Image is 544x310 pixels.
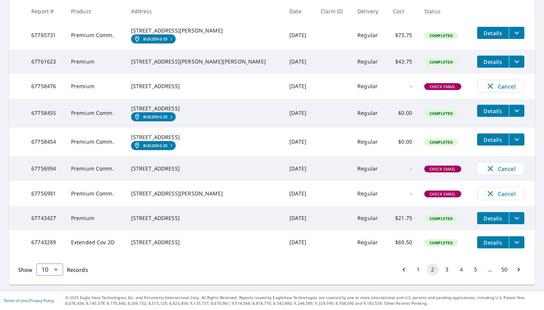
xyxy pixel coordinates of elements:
div: [STREET_ADDRESS][PERSON_NAME][PERSON_NAME] [131,58,278,65]
div: … [484,266,496,273]
div: [STREET_ADDRESS] [131,239,278,246]
td: Regular [351,21,387,50]
button: filesDropdownBtn-67761623 [509,56,524,68]
td: 67756981 [25,181,65,206]
td: - [387,181,418,206]
div: [STREET_ADDRESS][PERSON_NAME] [131,27,278,34]
td: [DATE] [283,206,315,230]
td: Premium Comm. [65,21,125,50]
td: $0.00 [387,99,418,127]
button: Cancel [477,187,524,200]
nav: pagination navigation [397,263,526,276]
td: $43.75 [387,50,418,74]
button: filesDropdownBtn-67758455 [509,105,524,117]
div: [STREET_ADDRESS] [131,133,278,141]
td: 67765731 [25,21,65,50]
td: Regular [351,206,387,230]
button: Go to page 50 [498,263,510,276]
td: [DATE] [283,74,315,99]
em: Building ID [143,143,168,148]
a: Privacy Policy [29,298,54,303]
span: Check Email [425,84,461,89]
span: Check Email [425,191,461,197]
td: 67758455 [25,99,65,127]
span: Cancel [485,164,516,173]
a: Building ID1 [131,34,176,43]
td: [DATE] [283,127,315,156]
span: Details [482,107,504,115]
button: detailsBtn-67743289 [477,236,509,248]
button: Go to next page [513,263,525,276]
td: [DATE] [283,181,315,206]
td: 67743427 [25,206,65,230]
td: $0.00 [387,127,418,156]
button: Cancel [477,162,524,175]
span: Completed [425,33,457,38]
td: - [387,74,418,99]
td: 67761623 [25,50,65,74]
td: Premium Comm. [65,99,125,127]
p: | [4,298,54,303]
td: Regular [351,181,387,206]
span: Details [482,29,504,37]
td: [DATE] [283,21,315,50]
div: Show 10 records [36,263,63,276]
span: Cancel [485,82,516,91]
td: Premium Comm. [65,156,125,181]
td: Regular [351,230,387,254]
button: detailsBtn-67761623 [477,56,509,68]
a: Terms of Use [4,298,27,303]
td: Premium [65,74,125,99]
span: Details [482,239,504,246]
div: 10 [36,259,63,280]
td: Premium Comm. [65,181,125,206]
button: Go to page 4 [455,263,467,276]
td: $21.75 [387,206,418,230]
div: [STREET_ADDRESS] [131,82,278,90]
a: Building ID1 [131,141,176,150]
button: Go to page 3 [441,263,453,276]
button: detailsBtn-67743427 [477,212,509,224]
span: Completed [425,59,457,65]
span: Completed [425,139,457,145]
button: Go to page 5 [470,263,482,276]
td: Premium [65,206,125,230]
button: detailsBtn-67758454 [477,133,509,146]
a: Building ID2 [131,112,176,121]
td: [DATE] [283,99,315,127]
td: Regular [351,99,387,127]
td: Regular [351,50,387,74]
em: Building ID [143,115,168,119]
span: Completed [425,240,457,245]
span: Cancel [485,189,516,198]
button: filesDropdownBtn-67743289 [509,236,524,248]
td: Regular [351,127,387,156]
span: Completed [425,111,457,116]
td: 67758476 [25,74,65,99]
span: Completed [425,216,457,221]
td: 67756994 [25,156,65,181]
button: Go to previous page [398,263,410,276]
button: page 2 [427,263,439,276]
p: © 2025 Eagle View Technologies, Inc. and Pictometry International Corp. All Rights Reserved. Repo... [65,295,540,306]
span: Records [67,266,88,273]
em: Building ID [143,37,168,41]
td: Extended Cov 2D [65,230,125,254]
td: 67743289 [25,230,65,254]
button: filesDropdownBtn-67765731 [509,27,524,39]
span: Details [482,58,504,65]
td: [DATE] [283,50,315,74]
td: $73.75 [387,21,418,50]
span: Show [18,266,32,273]
button: detailsBtn-67758455 [477,105,509,117]
button: Go to page 1 [412,263,424,276]
span: Details [482,136,504,143]
td: Regular [351,156,387,181]
button: filesDropdownBtn-67743427 [509,212,524,224]
span: Details [482,215,504,222]
td: [DATE] [283,156,315,181]
td: $69.50 [387,230,418,254]
div: [STREET_ADDRESS] [131,214,278,222]
td: - [387,156,418,181]
button: Cancel [477,80,524,93]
